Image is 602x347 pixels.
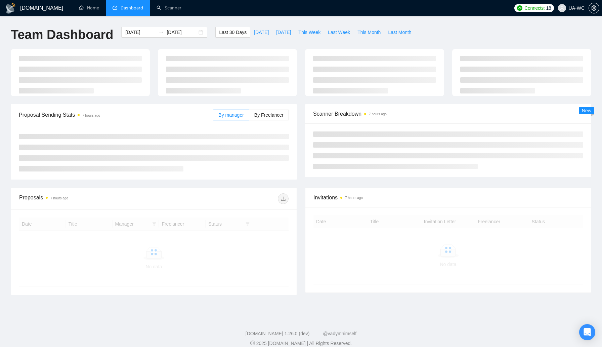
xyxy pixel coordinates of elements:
span: This Month [357,29,381,36]
span: user [560,6,564,10]
a: homeHome [79,5,99,11]
span: Last Month [388,29,411,36]
span: [DATE] [254,29,269,36]
img: logo [5,3,16,14]
button: Last 30 Days [215,27,250,38]
span: Last 30 Days [219,29,247,36]
span: Proposal Sending Stats [19,111,213,119]
div: Open Intercom Messenger [579,324,595,340]
h1: Team Dashboard [11,27,113,43]
a: searchScanner [157,5,181,11]
input: End date [167,29,197,36]
span: Scanner Breakdown [313,110,583,118]
button: Last Month [384,27,415,38]
a: @vadymhimself [323,331,356,336]
button: Last Week [324,27,354,38]
time: 7 hours ago [50,196,68,200]
span: dashboard [113,5,117,10]
span: Invitations [313,193,583,202]
span: This Week [298,29,320,36]
span: 18 [546,4,551,12]
button: setting [589,3,599,13]
button: This Month [354,27,384,38]
span: By Freelancer [254,112,284,118]
div: Proposals [19,193,154,204]
button: This Week [295,27,324,38]
span: copyright [250,341,255,345]
img: upwork-logo.png [517,5,522,11]
input: Start date [125,29,156,36]
span: Connects: [524,4,545,12]
button: [DATE] [272,27,295,38]
a: setting [589,5,599,11]
span: to [159,30,164,35]
time: 7 hours ago [82,114,100,117]
span: By manager [218,112,244,118]
time: 7 hours ago [369,112,387,116]
span: [DATE] [276,29,291,36]
button: [DATE] [250,27,272,38]
span: Dashboard [121,5,143,11]
time: 7 hours ago [345,196,363,200]
span: swap-right [159,30,164,35]
a: [DOMAIN_NAME] 1.26.0 (dev) [246,331,310,336]
span: setting [589,5,599,11]
span: New [582,108,591,113]
span: Last Week [328,29,350,36]
div: 2025 [DOMAIN_NAME] | All Rights Reserved. [5,340,597,347]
